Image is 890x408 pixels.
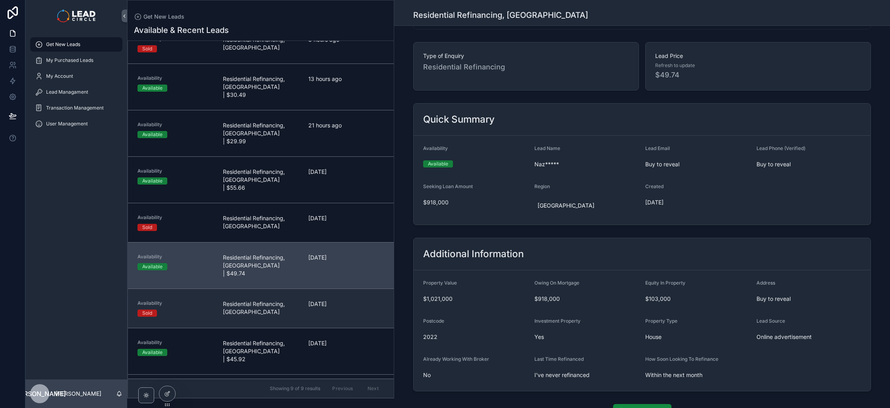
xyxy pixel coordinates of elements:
[142,310,152,317] div: Sold
[308,254,384,262] span: [DATE]
[128,25,394,64] a: AvailabilitySoldResidential Refinancing, [GEOGRAPHIC_DATA]3 hours ago
[128,64,394,110] a: AvailabilityAvailableResidential Refinancing, [GEOGRAPHIC_DATA] | $30.4913 hours ago
[534,295,639,303] span: $918,000
[423,198,528,206] span: $918,000
[128,242,394,289] a: AvailabilityAvailableResidential Refinancing, [GEOGRAPHIC_DATA] | $49.74[DATE]
[756,333,861,341] span: Online advertisement
[534,183,550,189] span: Region
[223,214,299,230] span: Residential Refinancing, [GEOGRAPHIC_DATA]
[142,177,163,185] div: Available
[645,333,750,341] span: House
[223,121,299,145] span: Residential Refinancing, [GEOGRAPHIC_DATA] | $29.99
[137,168,213,174] span: Availability
[223,75,299,99] span: Residential Refinancing, [GEOGRAPHIC_DATA] | $30.49
[534,371,639,379] span: I've never refinanced
[30,85,122,99] a: Lead Managament
[756,160,861,168] span: Buy to reveal
[534,356,584,362] span: Last Time Refinanced
[756,280,775,286] span: Address
[223,339,299,363] span: Residential Refinancing, [GEOGRAPHIC_DATA] | $45.92
[308,339,384,347] span: [DATE]
[128,289,394,328] a: AvailabilitySoldResidential Refinancing, [GEOGRAPHIC_DATA][DATE]
[46,41,80,48] span: Get New Leads
[645,356,718,362] span: How Soon Looking To Refinance
[308,75,384,83] span: 13 hours ago
[645,160,750,168] span: Buy to reveal
[142,131,163,138] div: Available
[143,13,184,21] span: Get New Leads
[534,280,579,286] span: Owing On Mortgage
[308,121,384,129] span: 21 hours ago
[223,254,299,277] span: Residential Refinancing, [GEOGRAPHIC_DATA] | $49.74
[134,25,229,36] h1: Available & Recent Leads
[423,145,448,151] span: Availability
[30,117,122,131] a: User Management
[538,202,594,210] span: [GEOGRAPHIC_DATA]
[756,145,805,151] span: Lead Phone (Verified)
[137,300,213,306] span: Availability
[423,280,457,286] span: Property Value
[46,73,73,79] span: My Account
[142,224,152,231] div: Sold
[423,318,444,324] span: Postcode
[223,300,299,316] span: Residential Refinancing, [GEOGRAPHIC_DATA]
[142,45,152,52] div: Sold
[756,318,785,324] span: Lead Source
[645,198,750,206] span: [DATE]
[645,295,750,303] span: $103,000
[645,145,670,151] span: Lead Email
[25,32,127,141] div: scrollable content
[128,156,394,203] a: AvailabilityAvailableResidential Refinancing, [GEOGRAPHIC_DATA] | $55.66[DATE]
[142,85,163,92] div: Available
[57,10,95,22] img: App logo
[534,318,580,324] span: Investment Property
[137,75,213,81] span: Availability
[137,121,213,128] span: Availability
[308,300,384,308] span: [DATE]
[423,295,528,303] span: $1,021,000
[137,254,213,260] span: Availability
[137,214,213,221] span: Availability
[137,339,213,346] span: Availability
[46,57,93,64] span: My Purchased Leads
[655,62,695,69] span: Refresh to update
[423,62,629,73] span: Residential Refinancing
[645,183,664,189] span: Created
[142,349,163,356] div: Available
[46,105,104,111] span: Transaction Management
[30,53,122,67] a: My Purchased Leads
[423,356,489,362] span: Already Working With Broker
[423,371,528,379] span: No
[655,52,861,60] span: Lead Price
[142,263,163,270] div: Available
[645,371,750,379] span: Within the next month
[534,145,560,151] span: Lead Name
[534,333,639,341] span: Yes
[46,121,88,127] span: User Management
[308,214,384,222] span: [DATE]
[128,203,394,242] a: AvailabilitySoldResidential Refinancing, [GEOGRAPHIC_DATA][DATE]
[30,37,122,52] a: Get New Leads
[270,385,320,392] span: Showing 9 of 9 results
[134,13,184,21] a: Get New Leads
[423,52,629,60] span: Type of Enquiry
[413,10,588,21] h1: Residential Refinancing, [GEOGRAPHIC_DATA]
[223,36,299,52] span: Residential Refinancing, [GEOGRAPHIC_DATA]
[428,160,448,167] div: Available
[128,110,394,156] a: AvailabilityAvailableResidential Refinancing, [GEOGRAPHIC_DATA] | $29.9921 hours ago
[46,89,88,95] span: Lead Managament
[308,168,384,176] span: [DATE]
[30,101,122,115] a: Transaction Management
[56,390,101,398] p: [PERSON_NAME]
[756,295,861,303] span: Buy to reveal
[645,318,677,324] span: Property Type
[423,113,495,126] h2: Quick Summary
[423,248,524,260] h2: Additional Information
[423,183,473,189] span: Seeking Loan Amount
[128,328,394,374] a: AvailabilityAvailableResidential Refinancing, [GEOGRAPHIC_DATA] | $45.92[DATE]
[223,168,299,192] span: Residential Refinancing, [GEOGRAPHIC_DATA] | $55.66
[14,389,66,398] span: [PERSON_NAME]
[645,280,685,286] span: Equity In Property
[30,69,122,83] a: My Account
[655,69,861,81] span: $49.74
